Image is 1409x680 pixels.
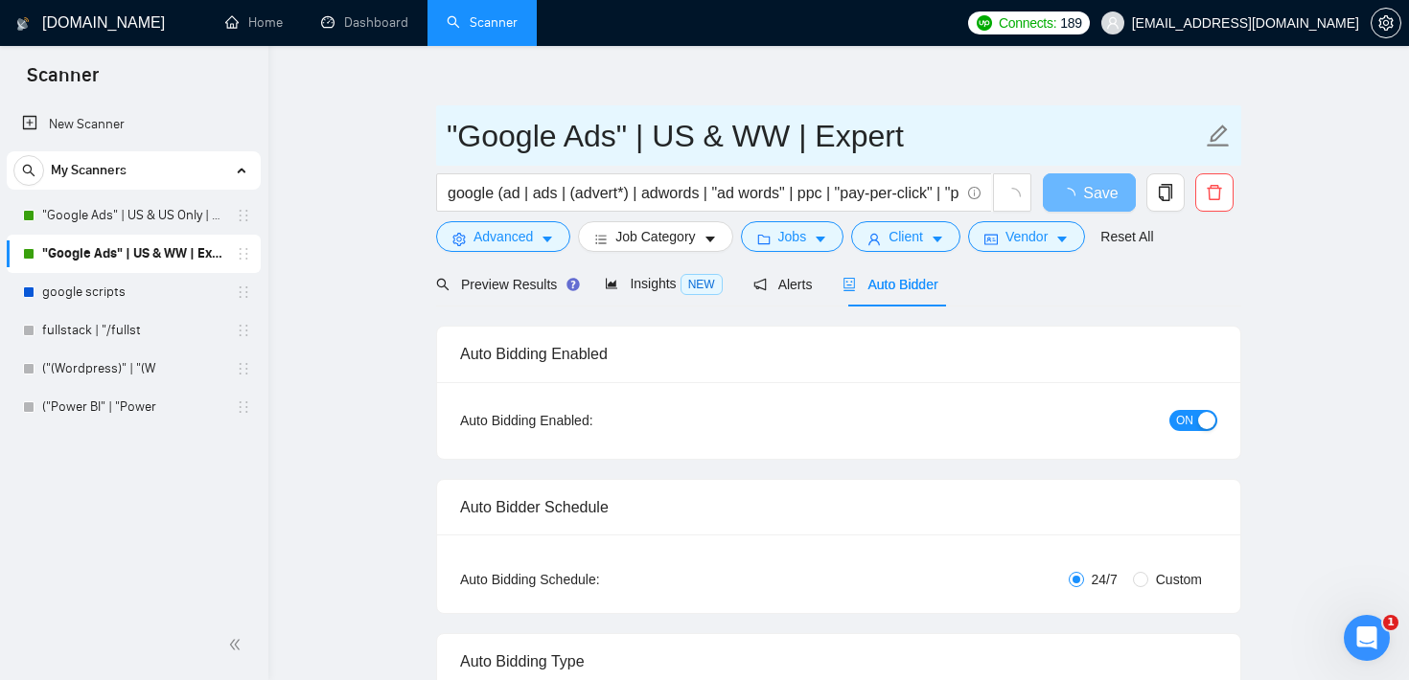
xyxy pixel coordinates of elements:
[228,635,247,654] span: double-left
[1206,124,1231,148] span: edit
[42,388,224,426] a: ("Power BI" | "Power
[12,61,114,102] span: Scanner
[447,14,518,31] a: searchScanner
[14,164,43,177] span: search
[977,15,992,31] img: upwork-logo.png
[13,155,44,186] button: search
[1100,226,1153,247] a: Reset All
[1372,15,1400,31] span: setting
[889,226,923,247] span: Client
[16,9,30,39] img: logo
[236,399,251,415] span: holder
[436,278,450,291] span: search
[1196,184,1233,201] span: delete
[7,105,261,144] li: New Scanner
[753,277,813,292] span: Alerts
[851,221,960,252] button: userClientcaret-down
[1344,615,1390,661] iframe: Intercom live chat
[615,226,695,247] span: Job Category
[1176,410,1193,431] span: ON
[460,327,1217,381] div: Auto Bidding Enabled
[236,208,251,223] span: holder
[1083,181,1118,205] span: Save
[931,232,944,246] span: caret-down
[999,12,1056,34] span: Connects:
[448,181,959,205] input: Search Freelance Jobs...
[436,277,574,292] span: Preview Results
[236,323,251,338] span: holder
[605,277,618,290] span: area-chart
[1148,569,1210,590] span: Custom
[843,277,937,292] span: Auto Bidder
[321,14,408,31] a: dashboardDashboard
[1147,184,1184,201] span: copy
[452,232,466,246] span: setting
[1060,188,1083,203] span: loading
[236,284,251,300] span: holder
[1004,188,1021,205] span: loading
[236,361,251,376] span: holder
[42,273,224,311] a: google scripts
[460,410,712,431] div: Auto Bidding Enabled:
[565,276,582,293] div: Tooltip anchor
[814,232,827,246] span: caret-down
[1146,173,1185,212] button: copy
[968,187,981,199] span: info-circle
[436,221,570,252] button: settingAdvancedcaret-down
[460,569,712,590] div: Auto Bidding Schedule:
[460,480,1217,534] div: Auto Bidder Schedule
[1084,569,1125,590] span: 24/7
[42,196,224,235] a: "Google Ads" | US & US Only | Expert
[22,105,245,144] a: New Scanner
[1371,15,1401,31] a: setting
[1195,173,1234,212] button: delete
[42,235,224,273] a: "Google Ads" | US & WW | Expert
[1055,232,1069,246] span: caret-down
[984,232,998,246] span: idcard
[681,274,723,295] span: NEW
[1383,615,1398,630] span: 1
[968,221,1085,252] button: idcardVendorcaret-down
[1060,12,1081,34] span: 189
[867,232,881,246] span: user
[757,232,771,246] span: folder
[778,226,807,247] span: Jobs
[225,14,283,31] a: homeHome
[578,221,732,252] button: barsJob Categorycaret-down
[1371,8,1401,38] button: setting
[541,232,554,246] span: caret-down
[7,151,261,426] li: My Scanners
[42,311,224,350] a: fullstack | "/fullst
[843,278,856,291] span: robot
[474,226,533,247] span: Advanced
[42,350,224,388] a: ("(Wordpress)" | "(W
[741,221,844,252] button: folderJobscaret-down
[753,278,767,291] span: notification
[447,112,1202,160] input: Scanner name...
[1106,16,1120,30] span: user
[605,276,722,291] span: Insights
[1043,173,1136,212] button: Save
[1005,226,1048,247] span: Vendor
[51,151,127,190] span: My Scanners
[236,246,251,261] span: holder
[594,232,608,246] span: bars
[704,232,717,246] span: caret-down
